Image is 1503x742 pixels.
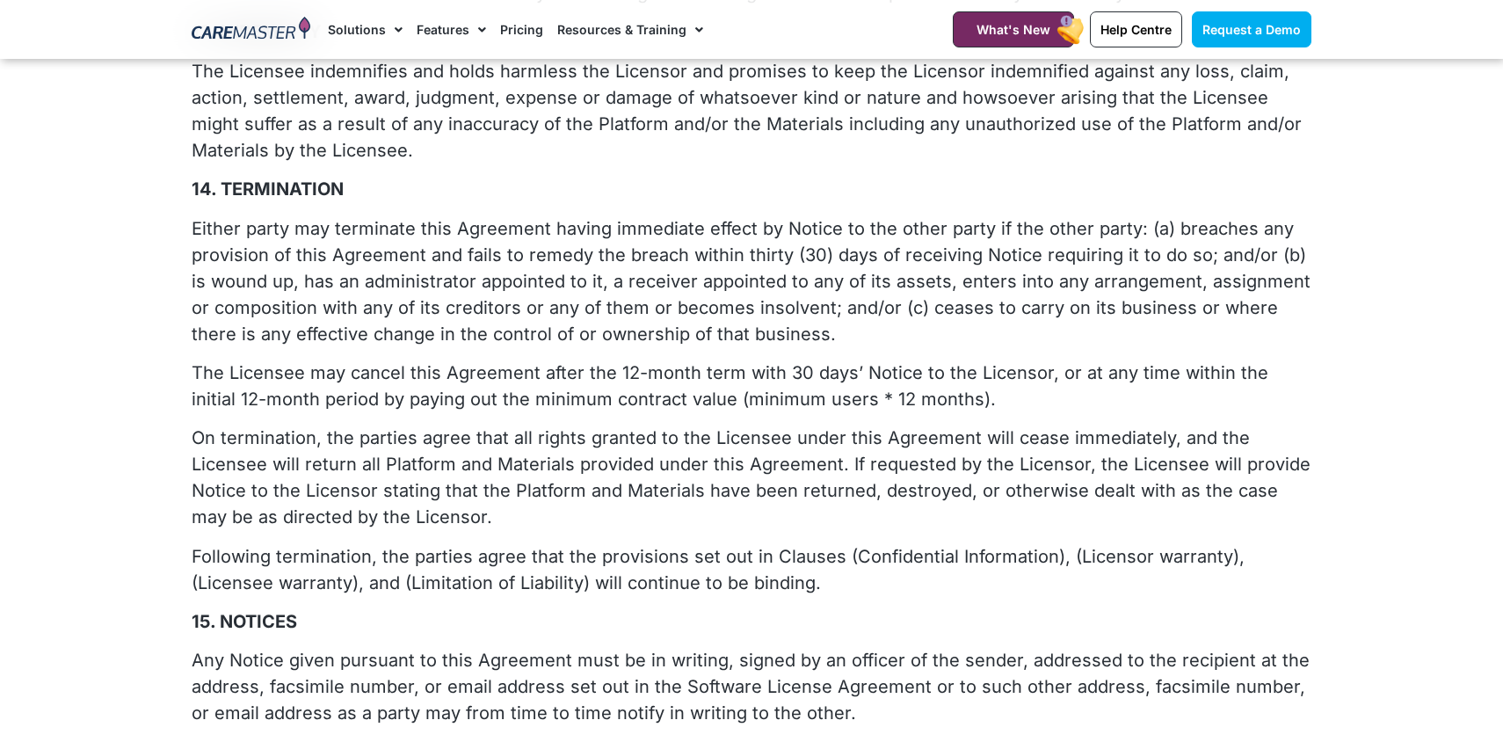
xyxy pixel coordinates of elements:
[192,178,344,200] b: 14. TERMINATION
[1202,22,1301,37] span: Request a Demo
[192,360,1311,412] p: The Licensee may cancel this Agreement after the 12-month term with 30 days’ Notice to the Licens...
[192,611,297,632] b: 15. NOTICES
[953,11,1074,47] a: What's New
[192,543,1311,596] p: Following termination, the parties agree that the provisions set out in Clauses (Confidential Inf...
[1090,11,1182,47] a: Help Centre
[192,17,310,43] img: CareMaster Logo
[1100,22,1172,37] span: Help Centre
[192,647,1311,726] p: Any Notice given pursuant to this Agreement must be in writing, signed by an officer of the sende...
[1192,11,1311,47] a: Request a Demo
[192,215,1311,347] p: Either party may terminate this Agreement having immediate effect by Notice to the other party if...
[192,425,1311,530] p: On termination, the parties agree that all rights granted to the Licensee under this Agreement wi...
[977,22,1050,37] span: What's New
[192,58,1311,164] p: The Licensee indemnifies and holds harmless the Licensor and promises to keep the Licensor indemn...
